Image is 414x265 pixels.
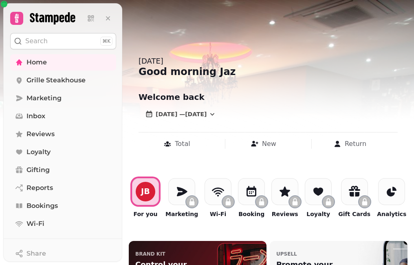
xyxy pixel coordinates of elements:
span: Reports [26,183,53,193]
a: Marketing [10,90,116,106]
span: Wi-Fi [26,219,44,229]
p: Loyalty [306,210,330,218]
a: Gifting [10,162,116,178]
span: Gifting [26,165,50,175]
p: upsell [276,251,297,257]
a: Reports [10,180,116,196]
p: Search [25,36,48,46]
a: Inbox [10,108,116,124]
p: Booking [238,210,264,218]
a: Loyalty [10,144,116,160]
p: Analytics [377,210,406,218]
a: Bookings [10,198,116,214]
span: Loyalty [26,147,51,157]
p: Gift Cards [338,210,370,218]
p: Brand Kit [135,251,165,257]
span: Home [26,57,47,67]
span: Share [26,249,46,258]
a: Reviews [10,126,116,142]
p: Reviews [272,210,298,218]
a: Grille Steakhouse [10,72,116,88]
span: Marketing [26,93,62,103]
div: J B [141,188,150,195]
span: [DATE] — [DATE] [156,111,207,117]
span: Inbox [26,111,45,121]
h2: Welcome back [139,91,295,103]
button: Search⌘K [10,33,116,49]
button: [DATE] —[DATE] [139,106,223,122]
span: Reviews [26,129,55,139]
div: ⌘K [100,37,112,46]
button: Share [10,245,116,262]
a: Wi-Fi [10,216,116,232]
p: Marketing [165,210,198,218]
p: Wi-Fi [210,210,226,218]
div: [DATE] [139,55,398,67]
span: Bookings [26,201,58,211]
a: Home [10,54,116,71]
span: Grille Steakhouse [26,75,86,85]
p: For you [133,210,157,218]
div: Good morning Jaz [139,65,398,78]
